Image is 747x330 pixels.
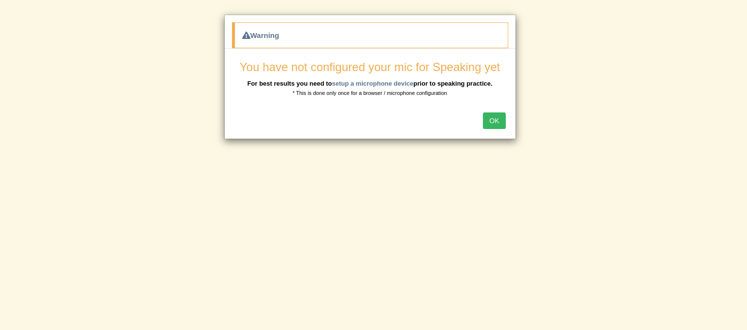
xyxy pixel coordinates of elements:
[332,80,413,87] a: setup a microphone device
[247,80,492,87] b: For best results you need to prior to speaking practice.
[240,60,500,73] span: You have not configured your mic for Speaking yet
[483,112,505,129] button: OK
[232,22,508,48] div: Warning
[293,90,447,96] small: * This is done only once for a browser / microphone configuration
